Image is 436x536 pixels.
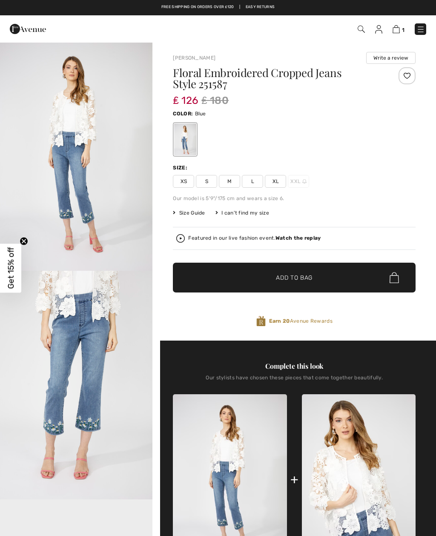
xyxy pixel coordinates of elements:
[393,25,400,33] img: Shopping Bag
[173,375,416,387] div: Our stylists have chosen these pieces that come together beautifully.
[173,86,198,106] span: ₤ 126
[265,175,286,188] span: XL
[239,4,240,10] span: |
[174,123,196,155] div: Blue
[375,25,382,34] img: My Info
[358,26,365,33] img: Search
[269,317,333,325] span: Avenue Rewards
[290,470,298,489] div: +
[275,235,321,241] strong: Watch the replay
[390,272,399,283] img: Bag.svg
[173,55,215,61] a: [PERSON_NAME]
[416,25,425,34] img: Menu
[173,361,416,371] div: Complete this look
[269,318,290,324] strong: Earn 20
[173,209,205,217] span: Size Guide
[402,27,404,33] span: 1
[176,234,185,243] img: Watch the replay
[288,175,309,188] span: XXL
[201,93,229,108] span: ₤ 180
[10,20,46,37] img: 1ère Avenue
[196,175,217,188] span: S
[276,273,313,282] span: Add to Bag
[219,175,240,188] span: M
[173,175,194,188] span: XS
[246,4,275,10] a: Easy Returns
[20,237,28,245] button: Close teaser
[215,209,269,217] div: I can't find my size
[188,235,321,241] div: Featured in our live fashion event.
[173,263,416,292] button: Add to Bag
[173,67,375,89] h1: Floral Embroidered Cropped Jeans Style 251587
[242,175,263,188] span: L
[173,164,189,172] div: Size:
[195,111,206,117] span: Blue
[10,24,46,32] a: 1ère Avenue
[161,4,234,10] a: Free shipping on orders over ₤120
[6,247,16,289] span: Get 15% off
[393,24,404,34] a: 1
[302,179,307,183] img: ring-m.svg
[366,52,416,64] button: Write a review
[256,315,266,327] img: Avenue Rewards
[173,195,416,202] div: Our model is 5'9"/175 cm and wears a size 6.
[173,111,193,117] span: Color:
